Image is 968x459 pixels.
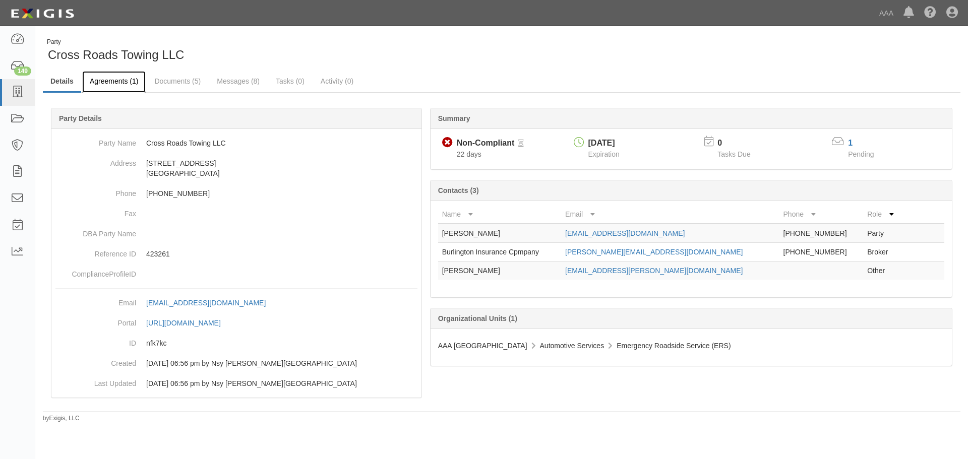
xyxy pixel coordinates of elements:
[55,133,136,148] dt: Party Name
[55,153,417,183] dd: [STREET_ADDRESS] [GEOGRAPHIC_DATA]
[565,248,743,256] a: [PERSON_NAME][EMAIL_ADDRESS][DOMAIN_NAME]
[457,138,515,149] div: Non-Compliant
[863,205,904,224] th: Role
[863,224,904,243] td: Party
[55,293,136,308] dt: Email
[49,415,80,422] a: Exigis, LLC
[717,138,763,149] p: 0
[848,150,874,158] span: Pending
[146,319,232,327] a: [URL][DOMAIN_NAME]
[147,71,208,91] a: Documents (5)
[43,71,81,93] a: Details
[55,153,136,168] dt: Address
[48,48,184,61] span: Cross Roads Towing LLC
[518,140,524,147] i: Pending Review
[55,313,136,328] dt: Portal
[55,353,417,373] dd: 06/10/2025 06:56 pm by Nsy Archibong-Usoro
[874,3,898,23] a: AAA
[438,205,561,224] th: Name
[561,205,779,224] th: Email
[43,38,494,63] div: Cross Roads Towing LLC
[438,314,517,322] b: Organizational Units (1)
[47,38,184,46] div: Party
[55,333,417,353] dd: nfk7kc
[313,71,361,91] a: Activity (0)
[55,373,417,394] dd: 06/10/2025 06:56 pm by Nsy Archibong-Usoro
[779,243,864,261] td: [PHONE_NUMBER]
[55,183,417,204] dd: [PHONE_NUMBER]
[59,114,102,122] b: Party Details
[146,299,277,307] a: [EMAIL_ADDRESS][DOMAIN_NAME]
[863,243,904,261] td: Broker
[438,342,527,350] span: AAA [GEOGRAPHIC_DATA]
[8,5,77,23] img: logo-5460c22ac91f19d4615b14bd174203de0afe785f0fc80cf4dbbc73dc1793850b.png
[565,229,685,237] a: [EMAIL_ADDRESS][DOMAIN_NAME]
[588,150,620,158] span: Expiration
[146,249,417,259] p: 423261
[588,138,620,149] div: [DATE]
[438,224,561,243] td: [PERSON_NAME]
[457,150,481,158] span: Since 08/18/2025
[438,114,470,122] b: Summary
[717,150,750,158] span: Tasks Due
[43,414,80,423] small: by
[540,342,604,350] span: Automotive Services
[565,267,743,275] a: [EMAIL_ADDRESS][PERSON_NAME][DOMAIN_NAME]
[438,261,561,280] td: [PERSON_NAME]
[14,67,31,76] div: 149
[55,133,417,153] dd: Cross Roads Towing LLC
[779,205,864,224] th: Phone
[848,139,853,147] a: 1
[779,224,864,243] td: [PHONE_NUMBER]
[55,264,136,279] dt: ComplianceProfileID
[438,243,561,261] td: Burlington Insurance Cpmpany
[55,373,136,388] dt: Last Updated
[863,261,904,280] td: Other
[268,71,312,91] a: Tasks (0)
[55,244,136,259] dt: Reference ID
[209,71,267,91] a: Messages (8)
[55,224,136,239] dt: DBA Party Name
[146,298,266,308] div: [EMAIL_ADDRESS][DOMAIN_NAME]
[55,333,136,348] dt: ID
[442,138,453,148] i: Non-Compliant
[55,204,136,219] dt: Fax
[82,71,146,93] a: Agreements (1)
[55,183,136,199] dt: Phone
[617,342,731,350] span: Emergency Roadside Service (ERS)
[55,353,136,368] dt: Created
[924,7,936,19] i: Help Center - Complianz
[438,186,479,194] b: Contacts (3)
